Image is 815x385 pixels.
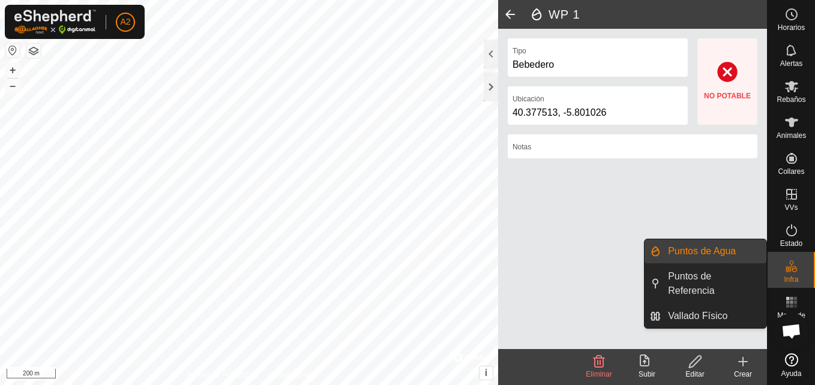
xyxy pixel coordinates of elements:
[645,304,766,328] li: Vallado Físico
[120,16,130,28] span: A2
[5,43,20,58] button: Restablecer Mapa
[513,106,683,120] div: 40.377513, -5.801026
[480,366,493,380] button: i
[623,369,671,380] div: Subir
[513,94,544,104] label: Ubicación
[781,370,802,377] span: Ayuda
[778,24,805,31] span: Horarios
[668,269,759,298] span: Puntos de Referencia
[671,369,719,380] div: Editar
[668,244,736,258] span: Puntos de Agua
[513,58,683,72] div: Bebedero
[645,239,766,263] li: Puntos de Agua
[768,348,815,382] a: Ayuda
[774,313,810,349] div: Chat abierto
[513,142,531,152] label: Notas
[777,132,806,139] span: Animales
[187,369,256,380] a: Política de Privacidad
[704,62,751,101] div: NO POTABLE
[5,63,20,77] button: +
[661,239,766,263] a: Puntos de Agua
[784,276,798,283] span: Infra
[645,264,766,303] li: Puntos de Referencia
[513,46,526,56] label: Tipo
[586,370,612,378] span: Eliminar
[784,204,798,211] span: VVs
[26,44,41,58] button: Capas del Mapa
[485,368,487,378] span: i
[780,60,802,67] span: Alertas
[668,309,727,323] span: Vallado Físico
[780,240,802,247] span: Estado
[661,304,766,328] a: Vallado Físico
[719,369,767,380] div: Crear
[778,168,804,175] span: Collares
[529,7,767,22] h2: WP 1
[661,264,766,303] a: Puntos de Referencia
[777,96,805,103] span: Rebaños
[5,79,20,93] button: –
[271,369,311,380] a: Contáctenos
[771,312,812,326] span: Mapa de Calor
[14,10,96,34] img: Logo Gallagher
